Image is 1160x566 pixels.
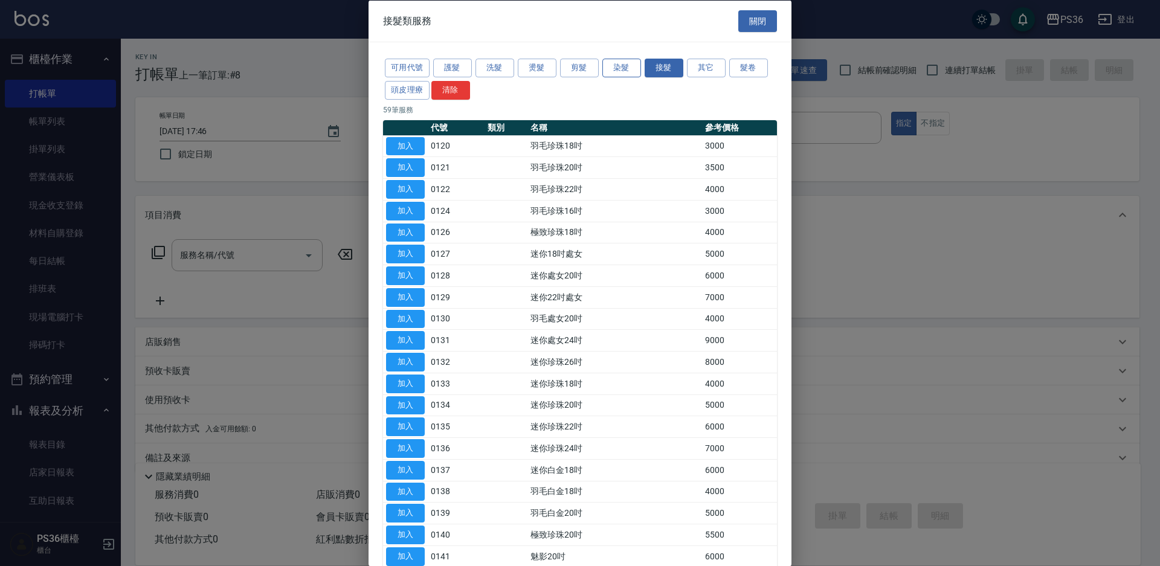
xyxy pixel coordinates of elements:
[428,156,485,178] td: 0121
[702,265,777,286] td: 6000
[386,353,425,371] button: 加入
[518,59,556,77] button: 燙髮
[428,437,485,459] td: 0136
[386,396,425,414] button: 加入
[527,286,702,308] td: 迷你22吋處女
[428,200,485,222] td: 0124
[702,200,777,222] td: 3000
[428,120,485,135] th: 代號
[527,222,702,243] td: 極致珍珠18吋
[383,104,777,115] p: 59 筆服務
[428,222,485,243] td: 0126
[560,59,599,77] button: 剪髮
[687,59,726,77] button: 其它
[386,137,425,155] button: 加入
[527,200,702,222] td: 羽毛珍珠16吋
[431,80,470,99] button: 清除
[645,59,683,77] button: 接髮
[729,59,768,77] button: 髮卷
[386,180,425,199] button: 加入
[428,351,485,373] td: 0132
[738,10,777,32] button: 關閉
[433,59,472,77] button: 護髮
[702,394,777,416] td: 5000
[383,14,431,27] span: 接髮類服務
[428,286,485,308] td: 0129
[386,158,425,177] button: 加入
[428,135,485,157] td: 0120
[385,59,430,77] button: 可用代號
[527,351,702,373] td: 迷你珍珠26吋
[386,526,425,544] button: 加入
[428,243,485,265] td: 0127
[428,394,485,416] td: 0134
[527,394,702,416] td: 迷你珍珠20吋
[386,439,425,458] button: 加入
[702,481,777,503] td: 4000
[428,502,485,524] td: 0139
[527,459,702,481] td: 迷你白金18吋
[527,308,702,330] td: 羽毛處女20吋
[702,222,777,243] td: 4000
[428,373,485,394] td: 0133
[527,135,702,157] td: 羽毛珍珠18吋
[386,288,425,306] button: 加入
[702,243,777,265] td: 5000
[386,309,425,328] button: 加入
[702,373,777,394] td: 4000
[702,308,777,330] td: 4000
[527,524,702,545] td: 極致珍珠20吋
[702,416,777,437] td: 6000
[527,120,702,135] th: 名稱
[428,481,485,503] td: 0138
[702,524,777,545] td: 5500
[485,120,527,135] th: 類別
[702,329,777,351] td: 9000
[602,59,641,77] button: 染髮
[428,265,485,286] td: 0128
[428,308,485,330] td: 0130
[386,223,425,242] button: 加入
[527,481,702,503] td: 羽毛白金18吋
[386,417,425,436] button: 加入
[702,120,777,135] th: 參考價格
[527,502,702,524] td: 羽毛白金20吋
[428,524,485,545] td: 0140
[527,437,702,459] td: 迷你珍珠24吋
[527,265,702,286] td: 迷你處女20吋
[386,201,425,220] button: 加入
[386,504,425,523] button: 加入
[386,245,425,263] button: 加入
[386,374,425,393] button: 加入
[702,502,777,524] td: 5000
[385,80,430,99] button: 頭皮理療
[386,331,425,350] button: 加入
[386,460,425,479] button: 加入
[527,243,702,265] td: 迷你18吋處女
[386,482,425,501] button: 加入
[386,266,425,285] button: 加入
[428,416,485,437] td: 0135
[527,329,702,351] td: 迷你處女24吋
[527,178,702,200] td: 羽毛珍珠22吋
[702,351,777,373] td: 8000
[527,156,702,178] td: 羽毛珍珠20吋
[702,459,777,481] td: 6000
[702,178,777,200] td: 4000
[527,373,702,394] td: 迷你珍珠18吋
[702,286,777,308] td: 7000
[475,59,514,77] button: 洗髮
[527,416,702,437] td: 迷你珍珠22吋
[428,329,485,351] td: 0131
[702,135,777,157] td: 3000
[702,156,777,178] td: 3500
[386,547,425,565] button: 加入
[428,459,485,481] td: 0137
[702,437,777,459] td: 7000
[428,178,485,200] td: 0122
